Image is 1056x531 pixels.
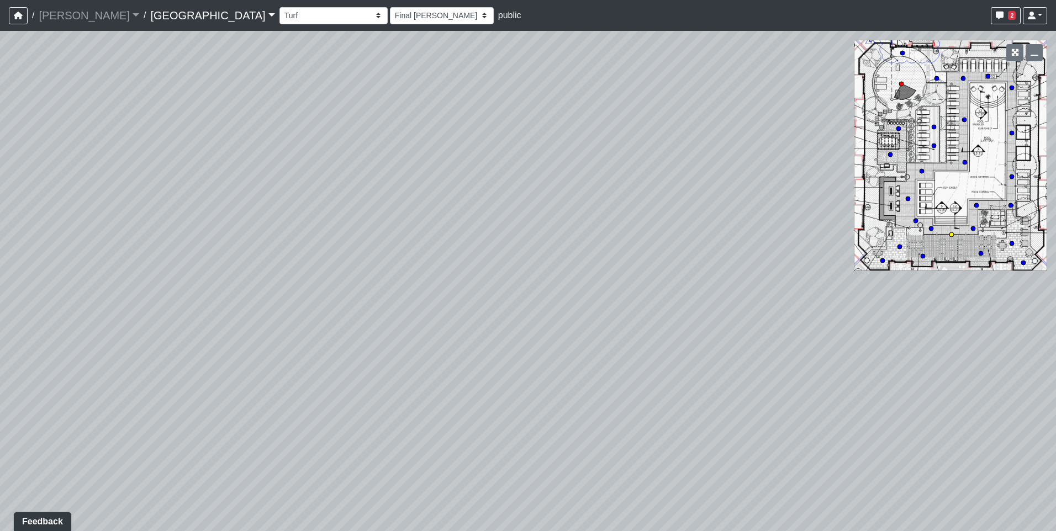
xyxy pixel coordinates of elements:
span: 2 [1008,11,1016,20]
a: [PERSON_NAME] [39,4,139,26]
span: / [139,4,150,26]
iframe: Ybug feedback widget [8,509,73,531]
a: [GEOGRAPHIC_DATA] [150,4,274,26]
span: / [28,4,39,26]
span: public [498,10,521,20]
button: 2 [991,7,1021,24]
